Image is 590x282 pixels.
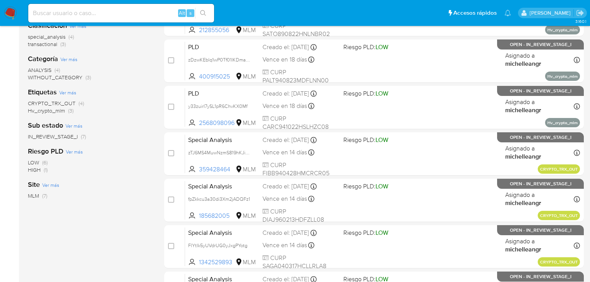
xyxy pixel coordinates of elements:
a: Salir [576,9,584,17]
span: 3.160.1 [575,18,586,24]
button: search-icon [195,8,211,19]
input: Buscar usuario o caso... [28,8,214,18]
span: Alt [179,9,185,17]
a: Notificaciones [504,10,511,16]
span: s [189,9,192,17]
span: Accesos rápidos [453,9,497,17]
p: michelleangelica.rodriguez@mercadolibre.com.mx [530,9,573,17]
